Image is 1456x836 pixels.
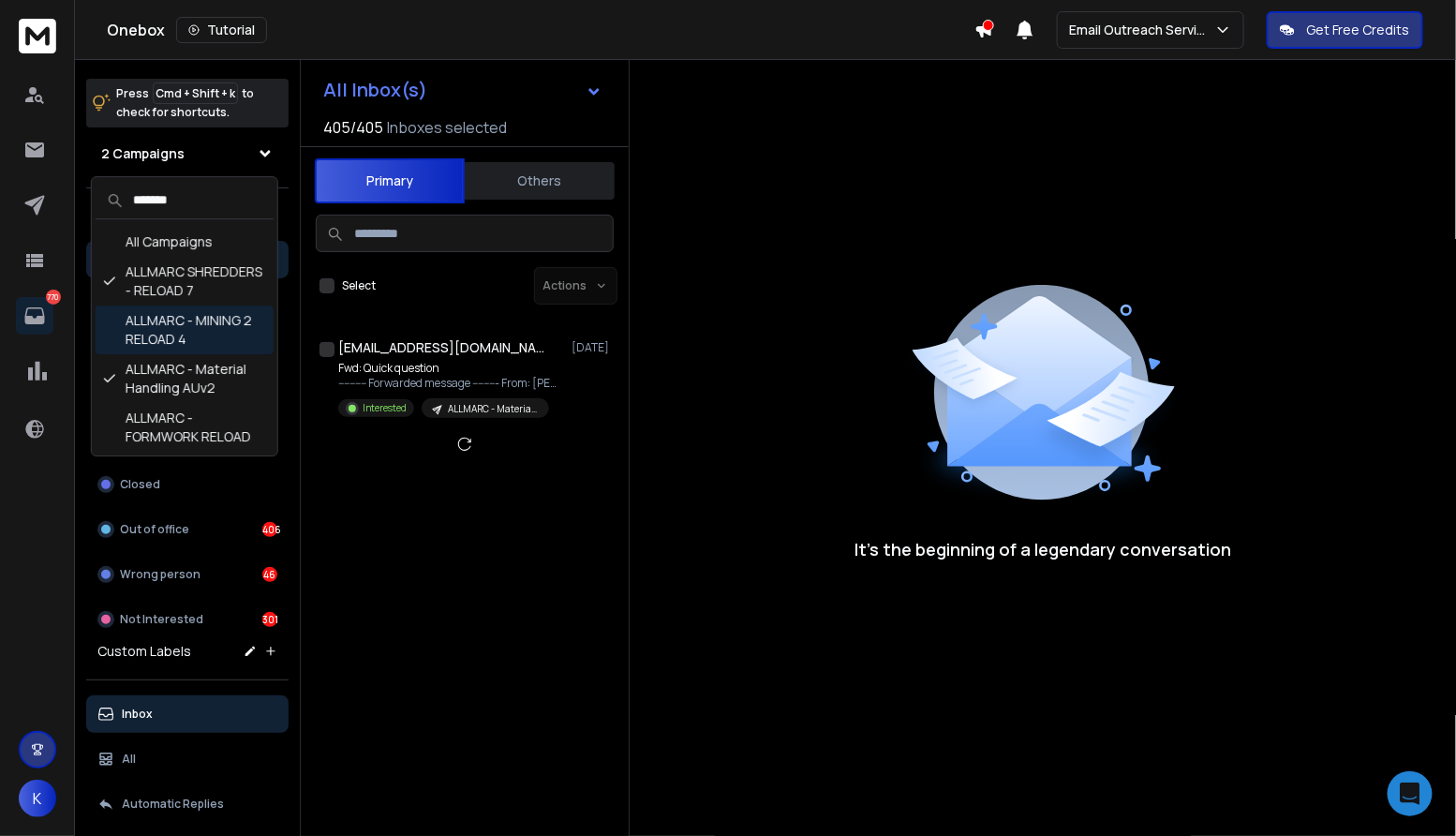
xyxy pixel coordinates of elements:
[448,402,538,416] p: ALLMARC - Material Handling AUv2
[176,17,267,43] button: Tutorial
[86,203,289,230] h3: Filters
[101,144,185,163] h1: 2 Campaigns
[338,338,544,357] h1: [EMAIL_ADDRESS][DOMAIN_NAME]
[122,797,224,812] p: Automatic Replies
[1388,771,1433,816] div: Open Intercom Messenger
[342,278,376,293] label: Select
[323,81,427,99] h1: All Inbox(s)
[120,567,201,582] p: Wrong person
[122,752,136,767] p: All
[96,306,274,354] div: ALLMARC - MINING 2 RELOAD 4
[97,642,191,661] h3: Custom Labels
[96,403,274,452] div: ALLMARC - FORMWORK RELOAD
[363,401,407,415] p: Interested
[465,160,615,202] button: Others
[323,116,383,139] span: 405 / 405
[854,536,1231,562] p: It’s the beginning of a legendary conversation
[107,17,974,43] div: Onebox
[1069,21,1214,39] p: Email Outreach Service
[338,376,563,391] p: ---------- Forwarded message --------- From: [PERSON_NAME]
[120,612,203,627] p: Not Interested
[96,354,274,403] div: ALLMARC - Material Handling AUv2
[19,780,56,817] span: K
[338,361,563,376] p: Fwd: Quick question
[262,612,277,627] div: 301
[153,82,238,104] span: Cmd + Shift + k
[387,116,507,139] h3: Inboxes selected
[46,290,61,305] p: 770
[120,522,189,537] p: Out of office
[262,567,277,582] div: 46
[315,158,465,203] button: Primary
[96,257,274,306] div: ALLMARC SHREDDERS - RELOAD 7
[262,522,277,537] div: 406
[1306,21,1410,39] p: Get Free Credits
[122,707,153,722] p: Inbox
[116,84,254,122] p: Press to check for shortcuts.
[96,227,274,257] div: All Campaigns
[572,340,614,355] p: [DATE]
[120,477,160,492] p: Closed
